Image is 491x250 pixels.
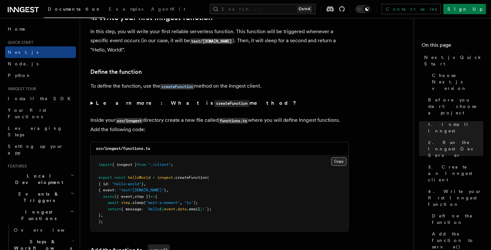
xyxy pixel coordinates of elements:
button: Search...Ctrl+K [210,4,316,14]
span: Python [8,73,31,78]
span: , [101,213,103,217]
span: 3. Create an Inngest client [428,164,483,183]
span: ; [171,162,173,167]
a: Your first Functions [5,104,76,122]
span: import [98,162,112,167]
span: 1. Install Inngest [428,121,483,134]
a: Define the function [429,210,483,228]
span: Next.js [8,50,38,55]
span: ${ [159,207,164,211]
span: `Hello [146,207,159,211]
a: Home [5,23,76,35]
a: AgentKit [147,2,189,17]
code: functions.ts [219,118,248,123]
span: : [114,187,117,192]
span: = [153,175,155,179]
a: 2. Run the Inngest Dev Server [425,137,483,161]
span: } [164,187,166,192]
span: export [98,175,112,179]
span: }; [207,207,211,211]
a: Next.js [5,46,76,58]
h4: On this page [422,41,483,52]
a: Install the SDK [5,93,76,104]
span: .sleep [130,200,144,205]
span: Documentation [48,6,101,12]
a: Leveraging Steps [5,122,76,140]
span: { message [121,207,141,211]
a: Next.js Quick Start [422,52,483,70]
span: Inngest tour [5,86,36,91]
span: Choose Next.js version [432,72,483,91]
span: ({ event [114,194,132,198]
span: "1s" [184,200,193,205]
span: Install the SDK [8,96,75,101]
span: { [155,194,157,198]
a: Node.js [5,58,76,70]
span: "wait-a-moment" [146,200,180,205]
span: ( [207,175,209,179]
span: Overview [14,227,80,233]
code: test/[DOMAIN_NAME] [190,38,233,44]
span: Your first Functions [8,108,46,119]
span: !` [202,207,207,211]
strong: Learn more: What is method? [96,100,298,106]
span: Examples [109,6,143,12]
span: Before you start: choose a project [428,97,483,116]
button: Toggle dark mode [355,5,371,13]
span: Inngest Functions [5,209,70,222]
span: Events & Triggers [5,191,70,204]
span: 2. Run the Inngest Dev Server [428,139,483,159]
span: } [141,181,144,186]
span: , [166,187,169,192]
span: data [178,207,187,211]
span: return [107,207,121,211]
a: 1. Install Inngest [425,119,483,137]
span: : [141,207,144,211]
span: Home [8,26,26,32]
a: Choose Next.js version [429,70,483,94]
a: Examples [105,2,147,17]
p: Inside your directory create a new file called where you will define Inngest functions. Add the f... [90,116,349,134]
code: createFunction [214,100,250,107]
span: Add the function to serve() [432,231,483,250]
span: .createFunction [173,175,207,179]
span: => [150,194,155,198]
span: "./client" [148,162,171,167]
span: Features [5,164,27,169]
span: Node.js [8,61,38,66]
span: ); [193,200,198,205]
kbd: Ctrl+K [297,6,312,12]
span: : [107,181,110,186]
p: In this step, you will write your first reliable serverless function. This function will be trigg... [90,27,349,54]
a: Overview [11,224,76,236]
span: } [98,213,101,217]
span: await [107,200,119,205]
a: Sign Up [443,4,486,14]
span: Define the function [432,213,483,226]
span: , [180,200,182,205]
span: Next.js Quick Start [424,54,483,67]
span: } [200,207,202,211]
span: step [121,200,130,205]
span: Setting up your app [8,144,63,155]
span: Quick start [5,40,33,45]
a: createFunction [160,83,194,89]
span: AgentKit [151,6,185,12]
span: Local Development [5,173,70,186]
code: src/inngest [116,118,143,123]
span: , [132,194,135,198]
span: const [114,175,126,179]
span: async [103,194,114,198]
summary: Learn more: What iscreateFunctionmethod? [90,99,349,108]
button: Events & Triggers [5,188,76,206]
a: Python [5,70,76,81]
span: { id [98,181,107,186]
span: ( [144,200,146,205]
span: inngest [157,175,173,179]
a: 3. Create an Inngest client [425,161,483,186]
span: .email [187,207,200,211]
span: event [164,207,175,211]
a: 4. Write your first Inngest function [425,186,483,210]
a: Setting up your app [5,140,76,159]
span: . [175,207,178,211]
